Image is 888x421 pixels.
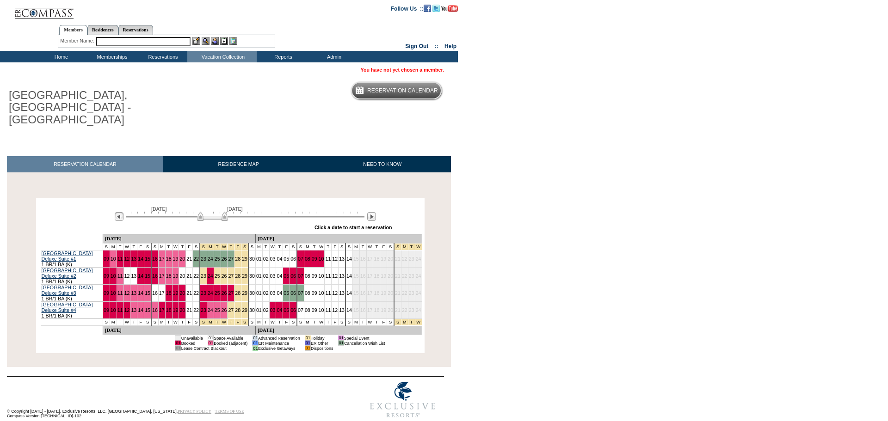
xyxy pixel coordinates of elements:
[228,256,234,262] a: 27
[211,37,219,45] img: Impersonate
[214,319,221,326] td: Thanksgiving
[415,302,422,319] td: 24
[352,302,359,319] td: 15
[130,319,137,326] td: T
[241,244,248,250] td: Thanksgiving
[332,307,338,313] a: 12
[290,256,296,262] a: 06
[60,37,96,45] div: Member Name:
[200,319,207,326] td: Thanksgiving
[228,244,234,250] td: Thanksgiving
[186,273,192,279] a: 21
[173,307,179,313] a: 19
[352,285,359,302] td: 15
[290,290,296,296] a: 06
[131,290,136,296] a: 13
[387,268,394,285] td: 20
[193,244,200,250] td: S
[332,244,339,250] td: F
[124,256,130,262] a: 12
[314,156,451,172] a: NEED TO KNOW
[144,244,151,250] td: S
[373,250,380,268] td: 18
[186,290,192,296] a: 21
[290,307,296,313] a: 06
[137,319,144,326] td: F
[270,273,276,279] a: 03
[415,244,422,250] td: Christmas
[228,319,234,326] td: Thanksgiving
[415,285,422,302] td: 24
[130,244,137,250] td: T
[346,273,352,279] a: 14
[193,290,199,296] a: 22
[41,285,103,302] td: 1 BR/1 BA (K)
[346,290,352,296] a: 14
[234,319,241,326] td: Thanksgiving
[380,302,387,319] td: 19
[200,244,207,250] td: Thanksgiving
[297,244,304,250] td: S
[202,37,210,45] img: View
[424,5,431,12] img: Become our fan on Facebook
[227,206,243,212] span: [DATE]
[111,256,116,262] a: 10
[166,256,172,262] a: 18
[234,244,241,250] td: Thanksgiving
[215,256,220,262] a: 25
[366,244,373,250] td: W
[325,256,331,262] a: 11
[359,244,366,250] td: T
[325,244,332,250] td: T
[152,256,158,262] a: 16
[318,244,325,250] td: W
[305,307,310,313] a: 08
[345,244,352,250] td: S
[144,319,151,326] td: S
[332,290,338,296] a: 12
[359,268,366,285] td: 16
[401,268,408,285] td: 22
[242,290,247,296] a: 29
[86,51,136,62] td: Memberships
[352,244,359,250] td: M
[193,319,200,326] td: S
[42,302,93,313] a: [GEOGRAPHIC_DATA] Deluxe Suite #4
[319,307,324,313] a: 10
[110,319,117,326] td: M
[277,256,282,262] a: 04
[380,250,387,268] td: 19
[394,302,401,319] td: 21
[270,307,276,313] a: 03
[186,244,193,250] td: F
[222,290,227,296] a: 26
[249,273,255,279] a: 30
[172,319,179,326] td: W
[284,273,289,279] a: 05
[186,256,192,262] a: 21
[408,268,415,285] td: 23
[221,319,228,326] td: Thanksgiving
[151,244,158,250] td: S
[312,256,317,262] a: 09
[312,273,317,279] a: 09
[270,290,276,296] a: 03
[367,88,438,94] h5: Reservation Calendar
[263,273,269,279] a: 02
[401,244,408,250] td: Christmas
[173,256,179,262] a: 19
[151,206,167,212] span: [DATE]
[166,307,172,313] a: 18
[173,290,179,296] a: 19
[159,290,165,296] a: 17
[380,268,387,285] td: 19
[242,256,247,262] a: 29
[103,244,110,250] td: S
[222,256,227,262] a: 26
[394,244,401,250] td: Christmas
[367,212,376,221] img: Next
[158,319,165,326] td: M
[220,37,228,45] img: Reservations
[319,273,324,279] a: 10
[424,5,431,11] a: Become our fan on Facebook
